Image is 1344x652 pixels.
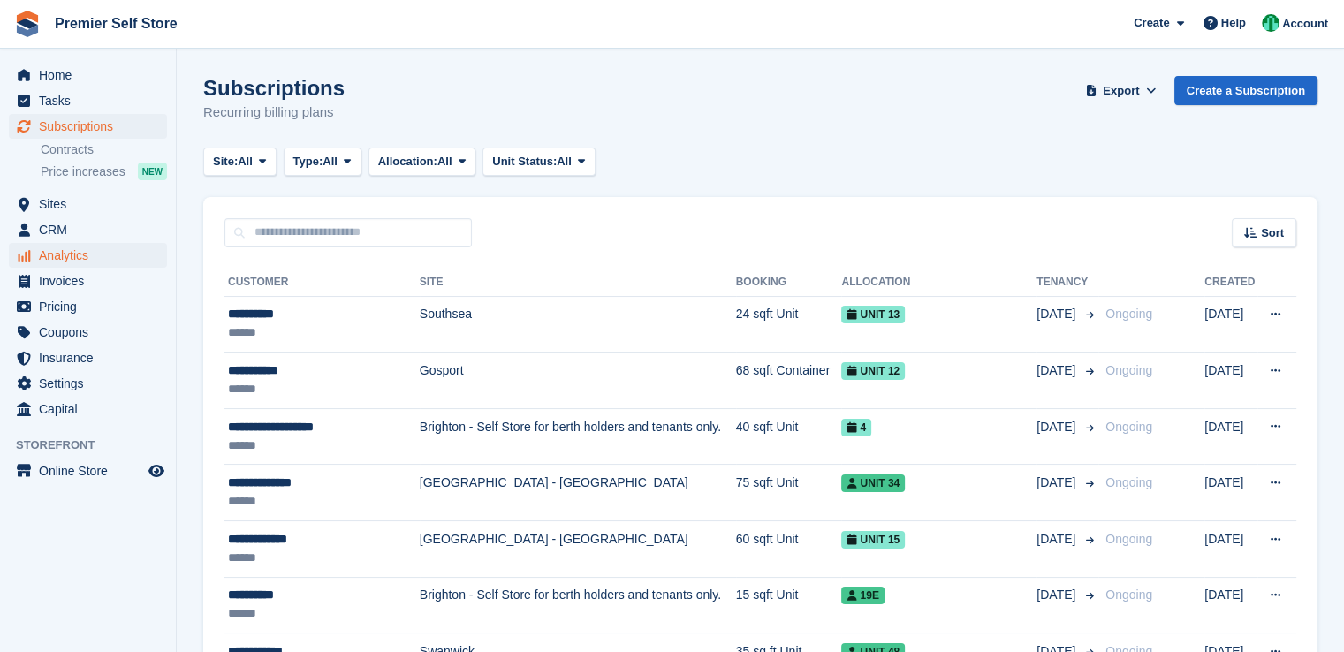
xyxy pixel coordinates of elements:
span: Invoices [39,269,145,293]
span: CRM [39,217,145,242]
span: All [238,153,253,171]
span: Unit 13 [841,306,905,323]
td: 15 sqft Unit [736,577,842,633]
td: [GEOGRAPHIC_DATA] - [GEOGRAPHIC_DATA] [420,465,736,521]
span: [DATE] [1036,586,1079,604]
td: Gosport [420,353,736,409]
span: Unit 15 [841,531,905,549]
th: Allocation [841,269,1036,297]
td: 24 sqft Unit [736,296,842,353]
span: [DATE] [1036,361,1079,380]
span: Account [1282,15,1328,33]
span: Export [1103,82,1139,100]
span: Ongoing [1105,420,1152,434]
span: Site: [213,153,238,171]
span: Subscriptions [39,114,145,139]
a: menu [9,345,167,370]
span: [DATE] [1036,474,1079,492]
th: Customer [224,269,420,297]
span: Tasks [39,88,145,113]
td: [DATE] [1204,408,1257,465]
a: Price increases NEW [41,162,167,181]
a: menu [9,243,167,268]
td: [DATE] [1204,577,1257,633]
span: [DATE] [1036,305,1079,323]
td: [DATE] [1204,296,1257,353]
th: Created [1204,269,1257,297]
span: Allocation: [378,153,437,171]
button: Export [1082,76,1160,105]
span: Ongoing [1105,363,1152,377]
p: Recurring billing plans [203,102,345,123]
span: Sites [39,192,145,216]
span: Unit 34 [841,474,905,492]
span: Ongoing [1105,307,1152,321]
button: Unit Status: All [482,148,595,177]
span: All [557,153,572,171]
td: Brighton - Self Store for berth holders and tenants only. [420,577,736,633]
span: Analytics [39,243,145,268]
span: Unit Status: [492,153,557,171]
h1: Subscriptions [203,76,345,100]
a: Contracts [41,141,167,158]
a: menu [9,320,167,345]
a: menu [9,459,167,483]
a: Premier Self Store [48,9,185,38]
a: menu [9,63,167,87]
span: Create [1134,14,1169,32]
img: stora-icon-8386f47178a22dfd0bd8f6a31ec36ba5ce8667c1dd55bd0f319d3a0aa187defe.svg [14,11,41,37]
span: Capital [39,397,145,421]
a: menu [9,88,167,113]
span: Type: [293,153,323,171]
td: [DATE] [1204,465,1257,521]
span: 19E [841,587,884,604]
span: Ongoing [1105,532,1152,546]
button: Type: All [284,148,361,177]
td: Southsea [420,296,736,353]
a: Preview store [146,460,167,481]
span: All [437,153,452,171]
a: menu [9,114,167,139]
a: menu [9,217,167,242]
a: Create a Subscription [1174,76,1317,105]
div: NEW [138,163,167,180]
td: [DATE] [1204,521,1257,578]
td: Brighton - Self Store for berth holders and tenants only. [420,408,736,465]
span: Online Store [39,459,145,483]
a: menu [9,294,167,319]
th: Tenancy [1036,269,1098,297]
span: Insurance [39,345,145,370]
td: 68 sqft Container [736,353,842,409]
th: Site [420,269,736,297]
span: Help [1221,14,1246,32]
span: [DATE] [1036,418,1079,436]
span: Ongoing [1105,588,1152,602]
button: Allocation: All [368,148,476,177]
a: menu [9,269,167,293]
span: Storefront [16,436,176,454]
span: 4 [841,419,871,436]
span: Sort [1261,224,1284,242]
a: menu [9,192,167,216]
img: Peter Pring [1262,14,1279,32]
span: Coupons [39,320,145,345]
span: All [323,153,338,171]
td: [DATE] [1204,353,1257,409]
td: [GEOGRAPHIC_DATA] - [GEOGRAPHIC_DATA] [420,521,736,578]
span: Settings [39,371,145,396]
span: Pricing [39,294,145,319]
span: Price increases [41,163,125,180]
td: 60 sqft Unit [736,521,842,578]
th: Booking [736,269,842,297]
td: 40 sqft Unit [736,408,842,465]
span: [DATE] [1036,530,1079,549]
span: Ongoing [1105,475,1152,489]
td: 75 sqft Unit [736,465,842,521]
a: menu [9,397,167,421]
span: Home [39,63,145,87]
span: Unit 12 [841,362,905,380]
a: menu [9,371,167,396]
button: Site: All [203,148,277,177]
